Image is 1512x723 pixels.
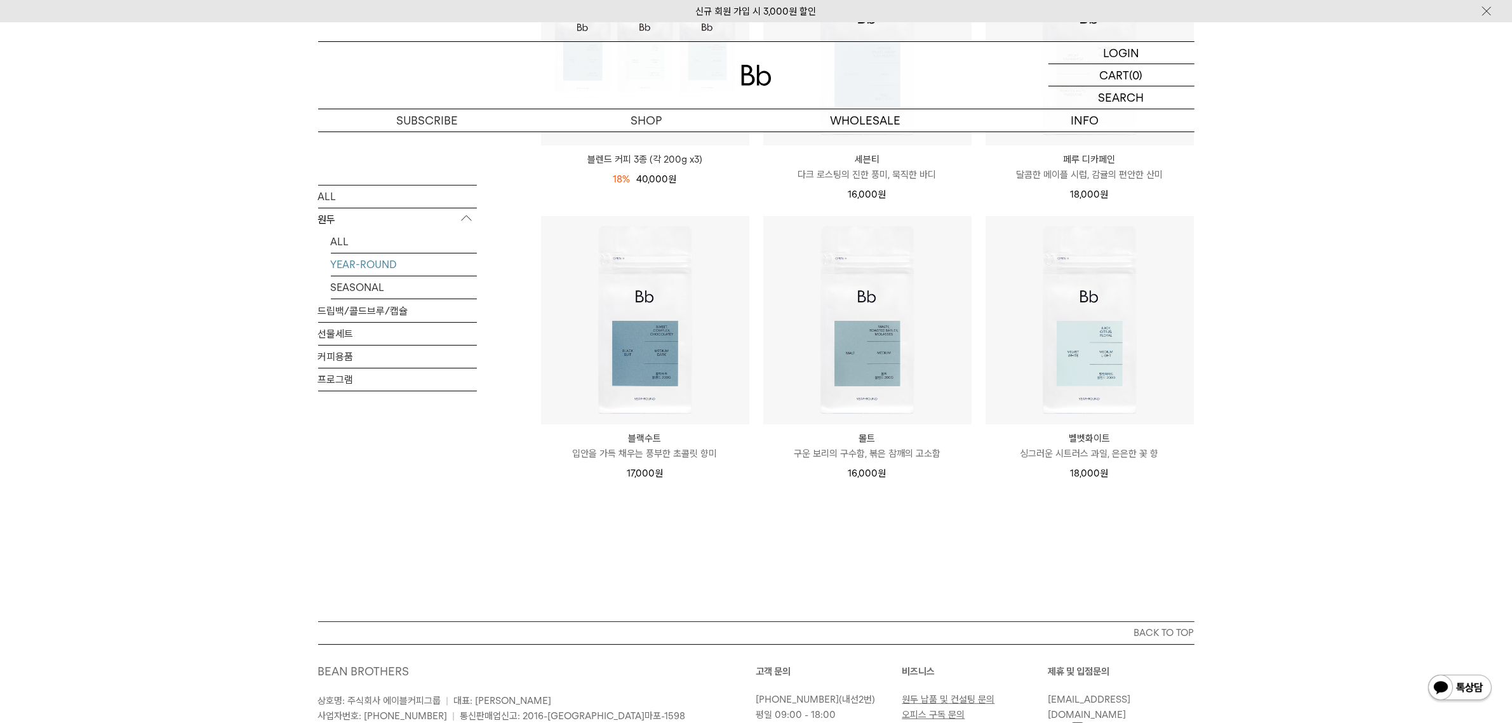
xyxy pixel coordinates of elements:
[541,431,749,461] a: 블랙수트 입안을 가득 채우는 풍부한 초콜릿 향미
[756,664,902,679] p: 고객 문의
[741,65,772,86] img: 로고
[627,468,663,479] span: 17,000
[848,468,886,479] span: 16,000
[318,299,477,321] a: 드립백/콜드브루/캡슐
[318,368,477,390] a: 프로그램
[763,152,972,182] a: 세븐티 다크 로스팅의 진한 풍미, 묵직한 바디
[1048,42,1194,64] a: LOGIN
[460,710,686,722] span: 통신판매업신고: 2016-[GEOGRAPHIC_DATA]마포-1598
[1071,189,1109,200] span: 18,000
[763,431,972,446] p: 몰트
[902,664,1048,679] p: 비즈니스
[318,695,441,706] span: 상호명: 주식회사 에이블커피그룹
[1101,189,1109,200] span: 원
[318,208,477,231] p: 원두
[1099,86,1144,109] p: SEARCH
[902,709,965,720] a: 오피스 구독 문의
[763,431,972,461] a: 몰트 구운 보리의 구수함, 볶은 참깨의 고소함
[541,431,749,446] p: 블랙수트
[1048,64,1194,86] a: CART (0)
[541,446,749,461] p: 입안을 가득 채우는 풍부한 초콜릿 향미
[541,216,749,424] img: 블랙수트
[975,109,1194,132] p: INFO
[318,109,537,132] a: SUBSCRIBE
[756,109,975,132] p: WHOLESALE
[763,216,972,424] img: 몰트
[446,695,449,706] span: |
[454,695,552,706] span: 대표: [PERSON_NAME]
[1130,64,1143,86] p: (0)
[537,109,756,132] a: SHOP
[1427,673,1493,704] img: 카카오톡 채널 1:1 채팅 버튼
[318,710,448,722] span: 사업자번호: [PHONE_NUMBER]
[878,468,886,479] span: 원
[986,152,1194,182] a: 페루 디카페인 달콤한 메이플 시럽, 감귤의 편안한 산미
[1101,468,1109,479] span: 원
[986,431,1194,446] p: 벨벳화이트
[1048,664,1194,679] p: 제휴 및 입점문의
[696,6,817,17] a: 신규 회원 가입 시 3,000원 할인
[1048,694,1131,720] a: [EMAIL_ADDRESS][DOMAIN_NAME]
[1100,64,1130,86] p: CART
[637,173,677,185] span: 40,000
[986,446,1194,461] p: 싱그러운 시트러스 과일, 은은한 꽃 향
[318,322,477,344] a: 선물세트
[655,468,663,479] span: 원
[613,172,631,187] div: 18%
[318,665,410,678] a: BEAN BROTHERS
[318,621,1194,644] button: BACK TO TOP
[756,692,896,707] p: (내선2번)
[763,152,972,167] p: 세븐티
[763,167,972,182] p: 다크 로스팅의 진한 풍미, 묵직한 바디
[1071,468,1109,479] span: 18,000
[318,185,477,207] a: ALL
[763,446,972,461] p: 구운 보리의 구수함, 볶은 참깨의 고소함
[331,230,477,252] a: ALL
[453,710,455,722] span: |
[541,152,749,167] a: 블렌드 커피 3종 (각 200g x3)
[331,253,477,275] a: YEAR-ROUND
[986,152,1194,167] p: 페루 디카페인
[986,216,1194,424] img: 벨벳화이트
[878,189,886,200] span: 원
[1103,42,1139,64] p: LOGIN
[848,189,886,200] span: 16,000
[669,173,677,185] span: 원
[331,276,477,298] a: SEASONAL
[756,707,896,722] p: 평일 09:00 - 18:00
[902,694,995,705] a: 원두 납품 및 컨설팅 문의
[756,694,840,705] a: [PHONE_NUMBER]
[986,431,1194,461] a: 벨벳화이트 싱그러운 시트러스 과일, 은은한 꽃 향
[318,345,477,367] a: 커피용품
[986,167,1194,182] p: 달콤한 메이플 시럽, 감귤의 편안한 산미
